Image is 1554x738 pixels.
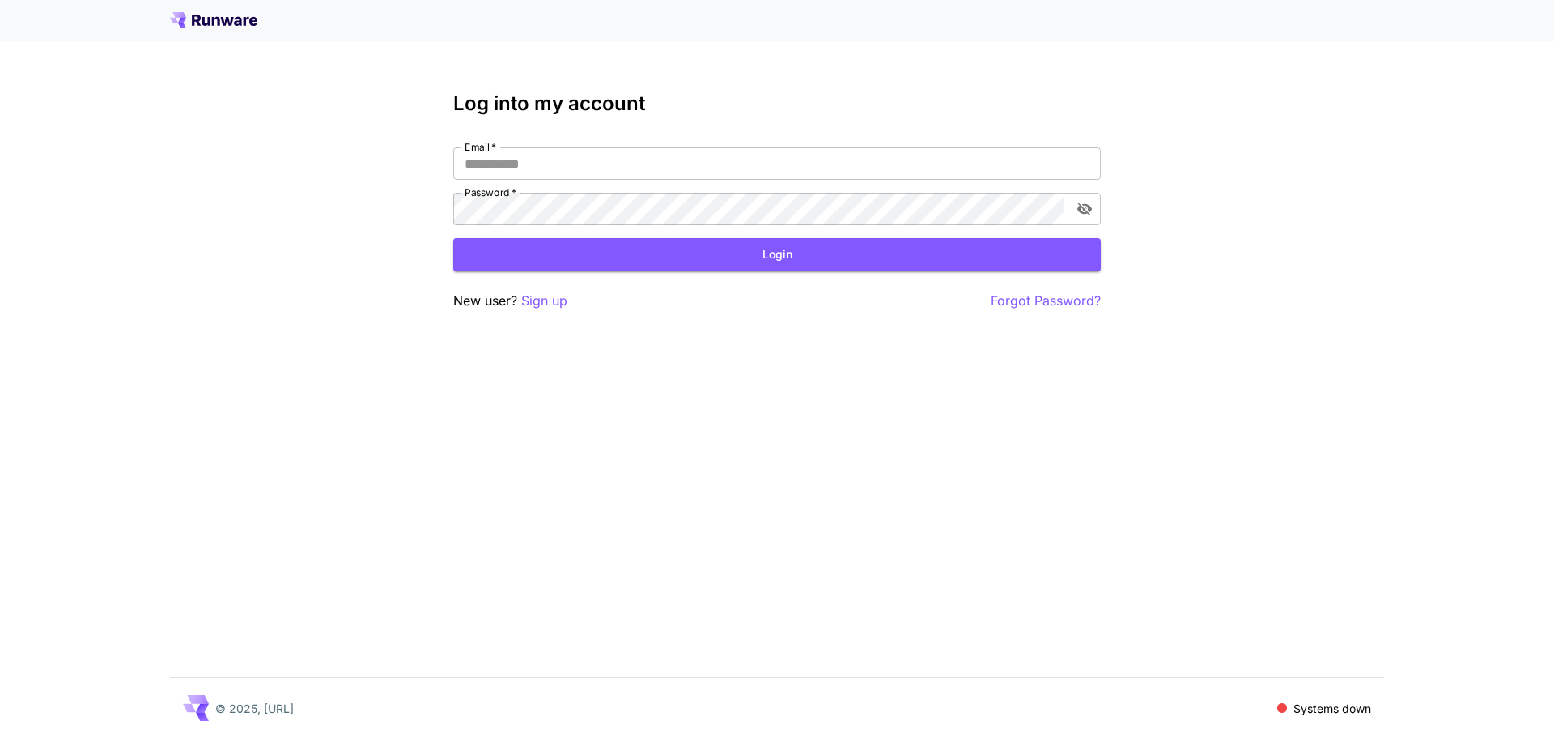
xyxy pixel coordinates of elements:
label: Password [465,186,516,199]
h3: Log into my account [453,92,1101,115]
p: New user? [453,291,567,311]
label: Email [465,140,496,154]
button: Sign up [521,291,567,311]
button: Login [453,238,1101,271]
button: toggle password visibility [1070,194,1099,224]
button: Forgot Password? [991,291,1101,311]
p: Systems down [1293,700,1371,717]
p: © 2025, [URL] [215,700,294,717]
